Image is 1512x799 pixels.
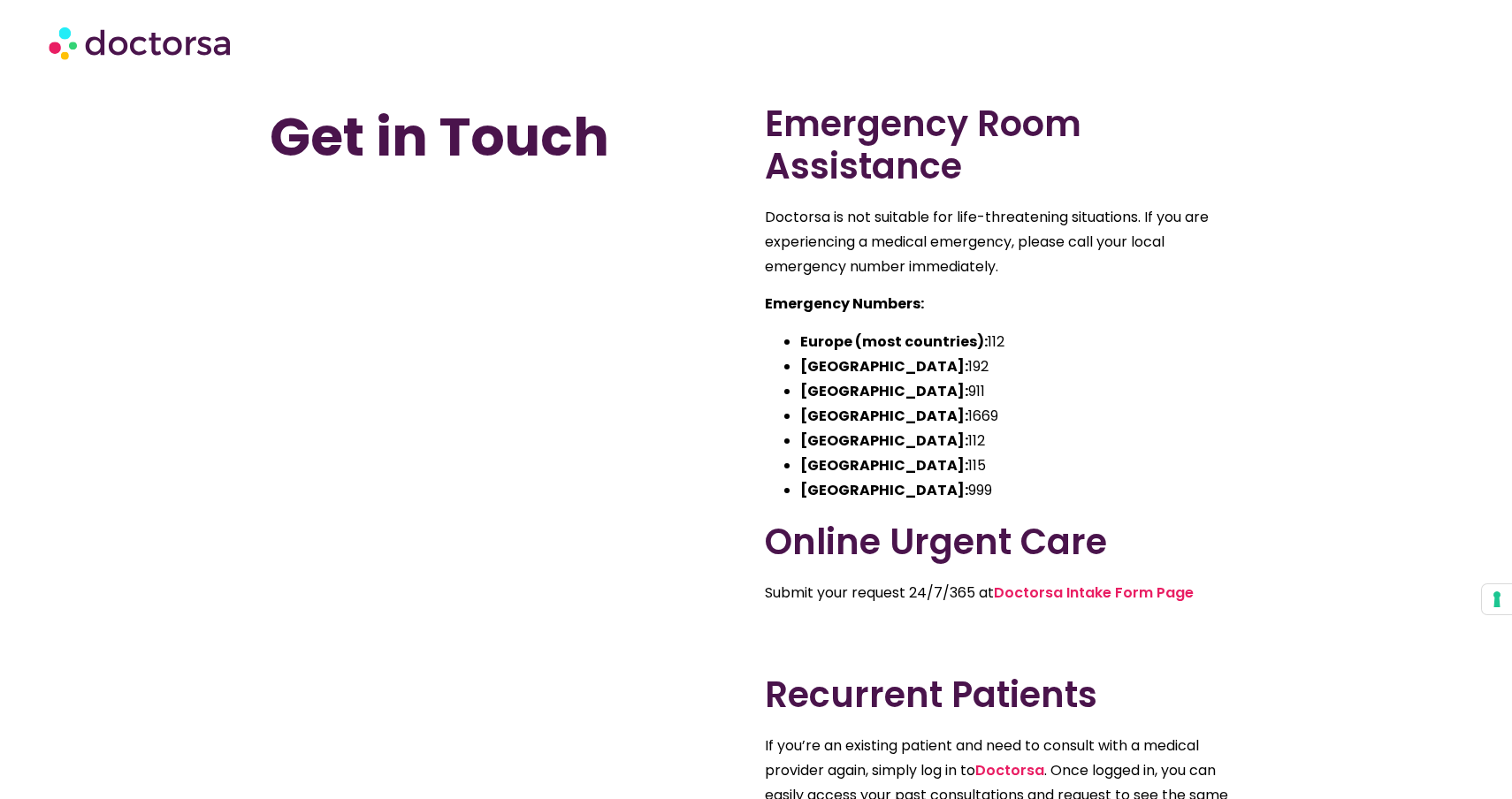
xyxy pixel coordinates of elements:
h2: Recurrent Patients [765,673,1242,716]
a: Doctorsa [975,760,1044,780]
strong: Emergency Numbers: [765,293,924,314]
button: Your consent preferences for tracking technologies [1482,584,1512,614]
strong: [GEOGRAPHIC_DATA]: [800,455,968,476]
strong: [GEOGRAPHIC_DATA]: [800,356,968,377]
strong: [GEOGRAPHIC_DATA]: [800,406,968,426]
h2: Online Urgent Care [765,521,1242,563]
p: Doctorsa is not suitable for life-threatening situations. If you are experiencing a medical emerg... [765,205,1242,279]
strong: [GEOGRAPHIC_DATA]: [800,480,968,500]
li: 1669 [800,404,1242,429]
li: 999 [800,478,1242,503]
p: Submit your request 24/7/365 at [765,581,1242,605]
li: 192 [800,354,1242,379]
strong: Europe (most countries): [800,331,988,352]
a: Doctorsa Intake Form Page [994,582,1194,603]
li: 115 [800,453,1242,478]
li: 112 [800,330,1242,354]
h1: Get in Touch [270,103,747,171]
h2: Emergency Room Assistance [765,103,1242,187]
li: 112 [800,429,1242,453]
li: 911 [800,379,1242,404]
strong: [GEOGRAPHIC_DATA]: [800,430,968,451]
strong: [GEOGRAPHIC_DATA]: [800,381,968,401]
